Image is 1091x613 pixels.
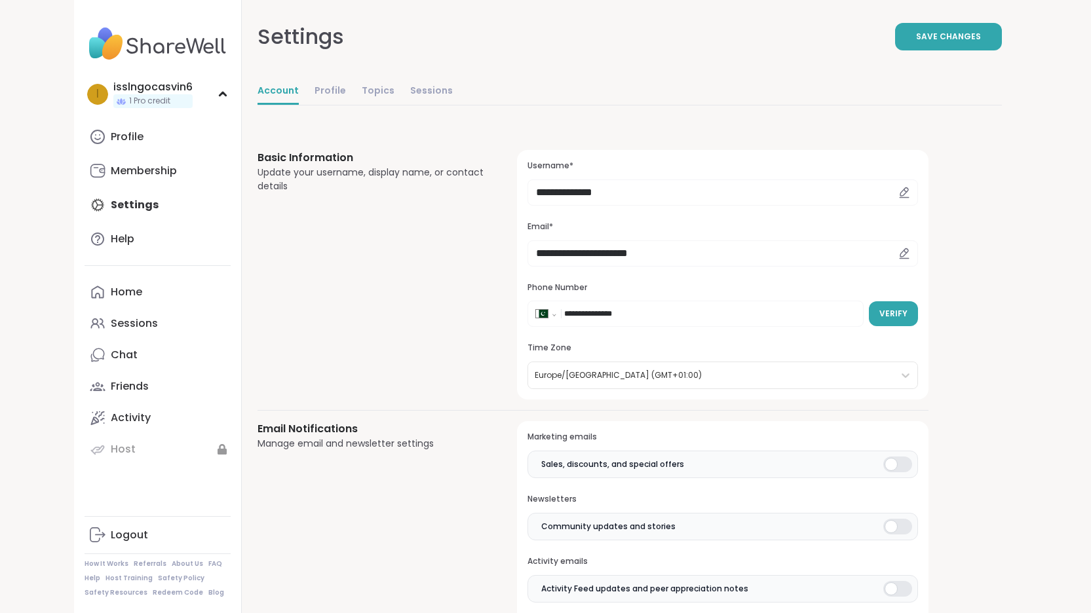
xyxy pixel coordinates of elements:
span: 1 Pro credit [129,96,170,107]
a: Help [85,223,231,255]
a: Sessions [410,79,453,105]
h3: Username* [527,160,917,172]
a: How It Works [85,559,128,568]
span: Community updates and stories [541,521,676,532]
a: Activity [85,402,231,434]
a: Topics [362,79,394,105]
h3: Basic Information [258,150,486,166]
div: Settings [258,21,344,52]
a: FAQ [208,559,222,568]
a: Friends [85,371,231,402]
a: Blog [208,588,224,597]
div: Logout [111,528,148,542]
h3: Phone Number [527,282,917,293]
span: Save Changes [916,31,981,43]
div: Membership [111,164,177,178]
span: Verify [879,308,908,320]
a: Host Training [105,574,153,583]
a: Sessions [85,308,231,339]
div: Manage email and newsletter settings [258,437,486,451]
a: Logout [85,519,231,551]
a: Safety Resources [85,588,147,597]
h3: Time Zone [527,343,917,354]
a: Home [85,276,231,308]
button: Save Changes [895,23,1002,50]
a: Account [258,79,299,105]
h3: Email Notifications [258,421,486,437]
a: Safety Policy [158,574,204,583]
a: About Us [172,559,203,568]
span: Activity Feed updates and peer appreciation notes [541,583,748,595]
a: Help [85,574,100,583]
div: Update your username, display name, or contact details [258,166,486,193]
div: Sessions [111,316,158,331]
a: Membership [85,155,231,187]
div: Activity [111,411,151,425]
h3: Activity emails [527,556,917,567]
a: Profile [85,121,231,153]
div: Profile [111,130,144,144]
div: Help [111,232,134,246]
span: Sales, discounts, and special offers [541,458,684,470]
a: Referrals [134,559,166,568]
div: Friends [111,379,149,394]
span: i [96,86,99,103]
a: Chat [85,339,231,371]
div: Host [111,442,136,456]
div: Home [111,285,142,299]
div: isslngocasvin6 [113,80,193,94]
div: Chat [111,348,138,362]
img: ShareWell Nav Logo [85,21,231,67]
a: Redeem Code [153,588,203,597]
a: Profile [315,79,346,105]
button: Verify [869,301,918,326]
h3: Newsletters [527,494,917,505]
h3: Email* [527,221,917,232]
h3: Marketing emails [527,432,917,443]
a: Host [85,434,231,465]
